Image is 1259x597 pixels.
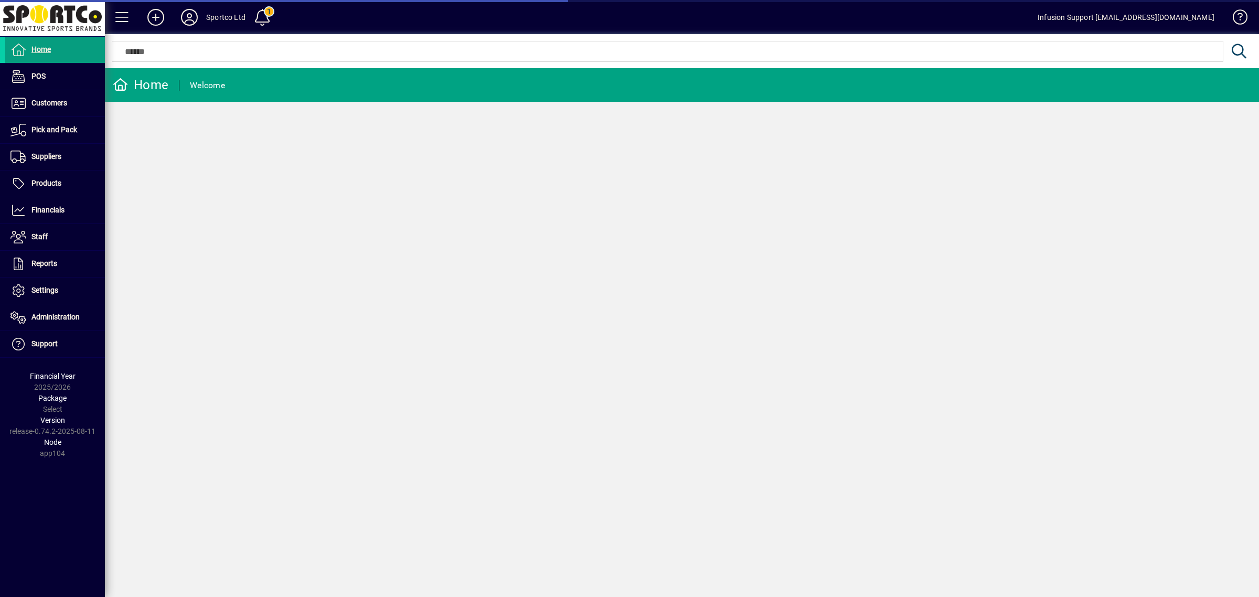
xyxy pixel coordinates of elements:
[31,72,46,80] span: POS
[5,197,105,223] a: Financials
[5,278,105,304] a: Settings
[31,206,65,214] span: Financials
[5,170,105,197] a: Products
[31,179,61,187] span: Products
[31,152,61,161] span: Suppliers
[31,232,48,241] span: Staff
[1038,9,1214,26] div: Infusion Support [EMAIL_ADDRESS][DOMAIN_NAME]
[31,99,67,107] span: Customers
[31,339,58,348] span: Support
[5,63,105,90] a: POS
[1225,2,1246,36] a: Knowledge Base
[5,331,105,357] a: Support
[40,416,65,424] span: Version
[5,117,105,143] a: Pick and Pack
[206,9,246,26] div: Sportco Ltd
[31,125,77,134] span: Pick and Pack
[31,259,57,268] span: Reports
[38,394,67,402] span: Package
[5,251,105,277] a: Reports
[31,313,80,321] span: Administration
[44,438,61,446] span: Node
[5,224,105,250] a: Staff
[31,45,51,54] span: Home
[190,77,225,94] div: Welcome
[31,286,58,294] span: Settings
[113,77,168,93] div: Home
[173,8,206,27] button: Profile
[139,8,173,27] button: Add
[5,144,105,170] a: Suppliers
[5,304,105,331] a: Administration
[30,372,76,380] span: Financial Year
[5,90,105,116] a: Customers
